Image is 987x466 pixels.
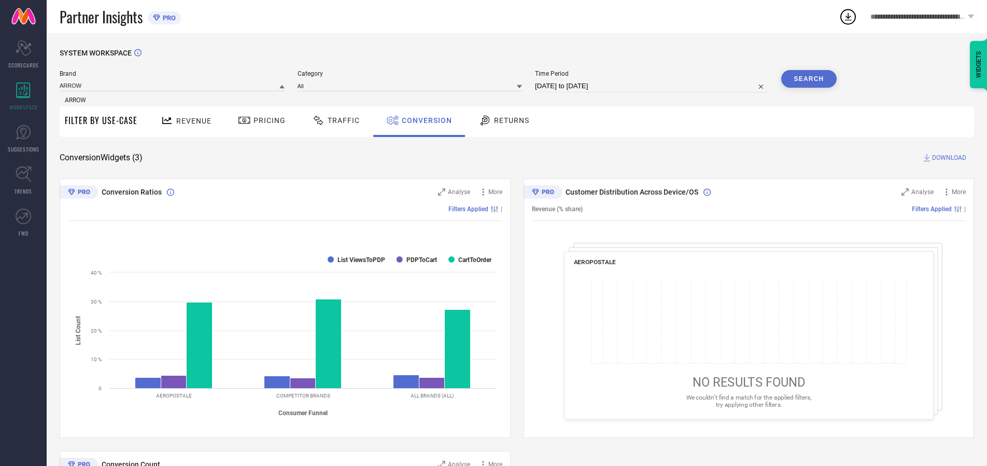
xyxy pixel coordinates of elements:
[91,357,102,362] text: 10 %
[686,394,811,408] span: We couldn’t find a match for the applied filters, try applying other filters.
[8,145,39,153] span: SUGGESTIONS
[276,393,330,399] text: COMPETITOR BRANDS
[15,187,32,195] span: TRENDS
[911,188,934,196] span: Analyse
[438,188,445,196] svg: Zoom
[19,229,29,237] span: FWD
[494,116,529,125] span: Returns
[75,316,82,345] tspan: List Count
[964,205,966,213] span: |
[692,375,805,390] span: NO RESULTS FOUND
[411,393,454,399] text: ALL BRANDS (ALL)
[448,188,470,196] span: Analyse
[298,70,523,77] span: Category
[781,70,837,88] button: Search
[160,14,176,22] span: PRO
[60,49,132,57] span: SYSTEM WORKSPACE
[488,188,502,196] span: More
[9,103,38,111] span: WORKSPACE
[60,6,143,28] span: Partner Insights
[253,116,286,125] span: Pricing
[98,386,102,391] text: 0
[60,185,98,201] div: Premium
[91,328,102,334] text: 20 %
[65,97,86,104] span: ARROW
[65,114,137,127] span: Filter By Use-Case
[91,299,102,305] text: 30 %
[535,70,768,77] span: Time Period
[573,258,616,266] span: AEROPOSTALE
[8,61,39,69] span: SCORECARDS
[60,70,285,77] span: Brand
[278,409,328,417] tspan: Consumer Funnel
[532,205,583,213] span: Revenue (% share)
[448,205,488,213] span: Filters Applied
[406,256,437,264] text: PDPToCart
[337,256,385,264] text: List ViewsToPDP
[501,205,502,213] span: |
[524,185,562,201] div: Premium
[535,80,768,92] input: Select time period
[60,153,143,163] span: Conversion Widgets ( 3 )
[458,256,492,264] text: CartToOrder
[176,117,212,125] span: Revenue
[60,91,285,109] div: ARROW
[952,188,966,196] span: More
[566,188,698,196] span: Customer Distribution Across Device/OS
[901,188,909,196] svg: Zoom
[932,153,966,163] span: DOWNLOAD
[328,116,360,125] span: Traffic
[912,205,952,213] span: Filters Applied
[102,188,162,196] span: Conversion Ratios
[91,270,102,276] text: 40 %
[839,7,857,26] div: Open download list
[156,393,192,399] text: AEROPOSTALE
[402,116,452,125] span: Conversion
